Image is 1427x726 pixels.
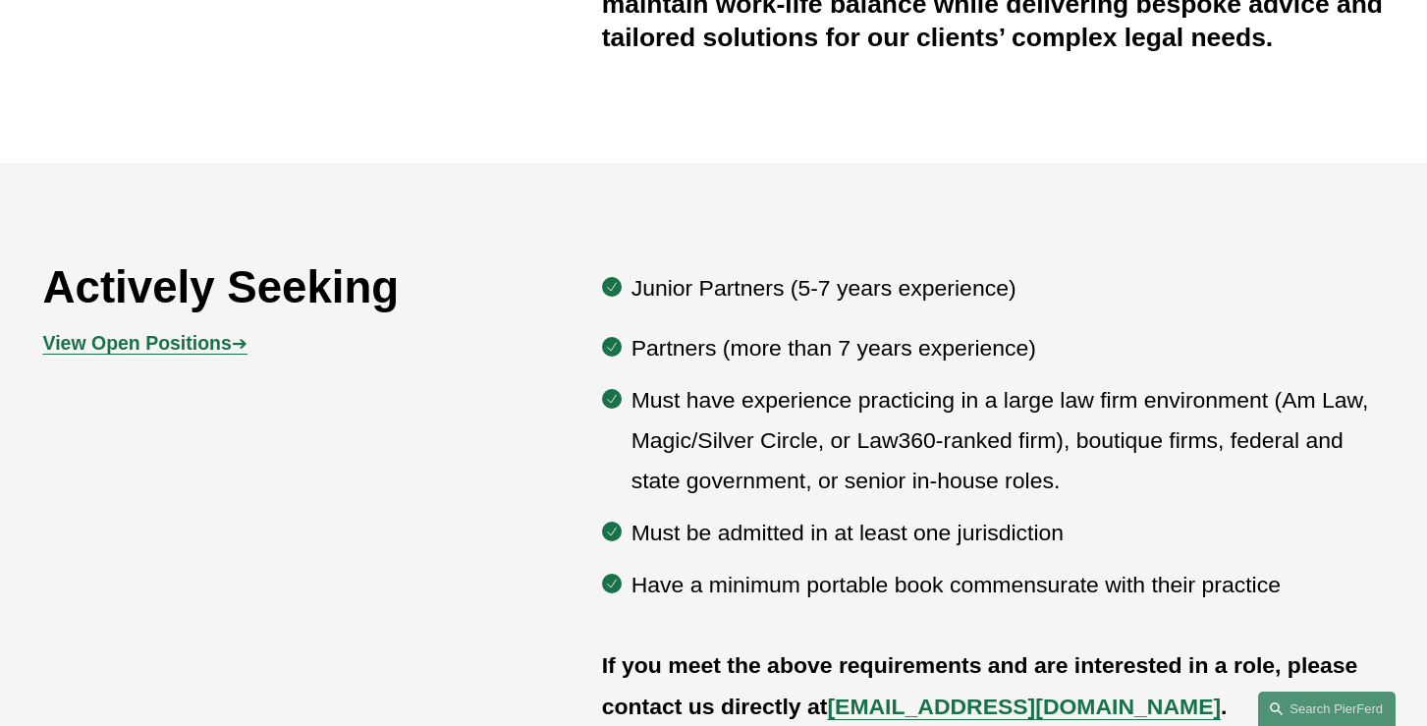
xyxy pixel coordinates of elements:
[827,694,1221,719] a: [EMAIL_ADDRESS][DOMAIN_NAME]
[1258,692,1396,726] a: Search this site
[631,565,1385,605] p: Have a minimum portable book commensurate with their practice
[631,328,1385,368] p: Partners (more than 7 years experience)
[43,332,232,354] strong: View Open Positions
[43,332,247,354] a: View Open Positions➔
[43,332,247,354] span: ➔
[602,652,1364,718] strong: If you meet the above requirements and are interested in a role, please contact us directly at
[43,260,490,314] h2: Actively Seeking
[631,513,1385,553] p: Must be admitted in at least one jurisdiction
[631,380,1385,502] p: Must have experience practicing in a large law firm environment (Am Law, Magic/Silver Circle, or ...
[631,268,1385,308] p: Junior Partners (5-7 years experience)
[1221,694,1227,719] strong: .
